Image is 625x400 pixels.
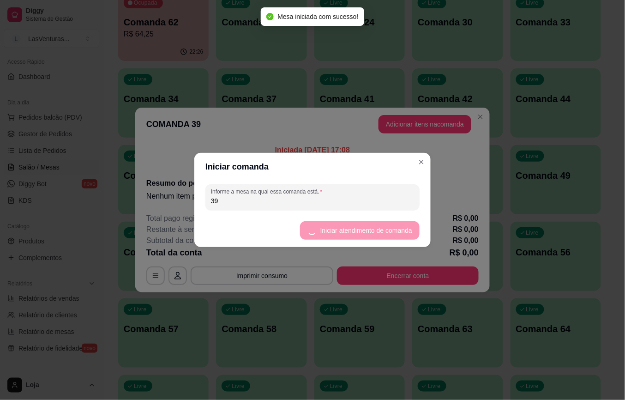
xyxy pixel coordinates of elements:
span: check-circle [266,13,274,20]
button: Close [414,155,429,170]
header: Iniciar comanda [194,153,431,181]
span: Mesa iniciada com sucesso! [277,13,358,20]
label: Informe a mesa na qual essa comanda está. [211,188,325,195]
input: Informe a mesa na qual essa comanda está. [211,196,414,206]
